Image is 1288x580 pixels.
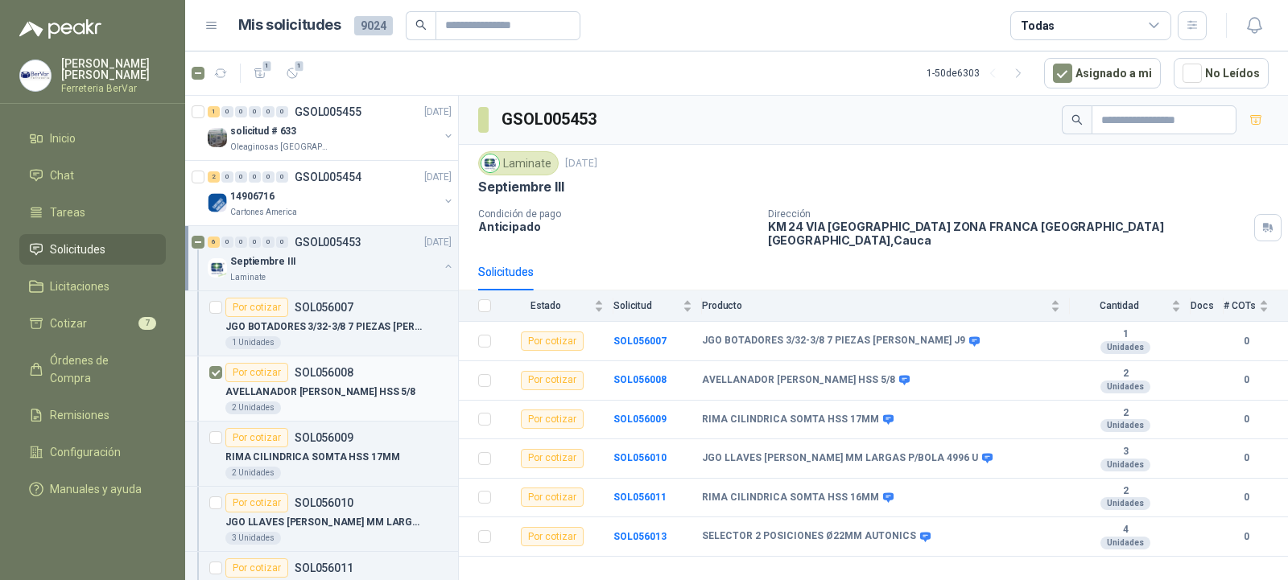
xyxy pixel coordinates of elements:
[501,300,591,311] span: Estado
[481,154,499,172] img: Company Logo
[1070,446,1181,459] b: 3
[1100,419,1150,432] div: Unidades
[19,271,166,302] a: Licitaciones
[565,156,597,171] p: [DATE]
[1174,58,1269,88] button: No Leídos
[702,530,916,543] b: SELECTOR 2 POSICIONES Ø22MM AUTONICS
[1100,380,1150,393] div: Unidades
[613,452,667,463] b: SOL056010
[221,106,233,117] div: 0
[1224,450,1269,466] b: 0
[1224,490,1269,505] b: 0
[613,335,667,347] a: SOL056007
[502,107,599,132] h3: GSOL005453
[230,124,296,139] p: solicitud # 633
[225,363,288,382] div: Por cotizar
[424,105,452,120] p: [DATE]
[279,60,305,86] button: 1
[249,171,261,183] div: 0
[225,532,281,545] div: 3 Unidades
[138,317,156,330] span: 7
[50,443,121,461] span: Configuración
[478,151,559,175] div: Laminate
[501,290,613,322] th: Estado
[521,331,584,351] div: Por cotizar
[208,193,227,212] img: Company Logo
[208,128,227,147] img: Company Logo
[19,308,166,339] a: Cotizar7
[262,171,275,183] div: 0
[1071,114,1083,125] span: search
[768,208,1248,220] p: Dirección
[295,432,353,443] p: SOL056009
[225,319,426,335] p: JGO BOTADORES 3/32-3/8 7 PIEZAS [PERSON_NAME] J9
[613,374,667,385] a: SOL056008
[235,106,247,117] div: 0
[521,527,584,546] div: Por cotizar
[208,171,220,183] div: 2
[50,130,76,147] span: Inicio
[295,237,361,248] p: GSOL005453
[19,474,166,504] a: Manuales y ayuda
[1224,529,1269,545] b: 0
[225,385,415,400] p: AVELLANADOR [PERSON_NAME] HSS 5/8
[768,220,1248,247] p: KM 24 VIA [GEOGRAPHIC_DATA] ZONA FRANCA [GEOGRAPHIC_DATA] [GEOGRAPHIC_DATA] , Cauca
[613,492,667,503] b: SOL056011
[1070,485,1181,498] b: 2
[230,254,296,269] p: Septiembre III
[613,531,667,542] a: SOL056013
[19,437,166,467] a: Configuración
[225,515,426,530] p: JGO LLAVES [PERSON_NAME] MM LARGAS P/BOLA 4996 U
[1070,407,1181,420] b: 2
[61,84,166,93] p: Ferreteria BerVar
[613,413,667,425] a: SOL056009
[50,167,74,184] span: Chat
[50,315,87,332] span: Cotizar
[235,237,247,248] div: 0
[208,102,455,154] a: 1 0 0 0 0 0 GSOL005455[DATE] Company Logosolicitud # 633Oleaginosas [GEOGRAPHIC_DATA][PERSON_NAME]
[295,367,353,378] p: SOL056008
[1100,537,1150,549] div: Unidades
[20,60,51,91] img: Company Logo
[613,290,702,322] th: Solicitud
[247,60,273,86] button: 1
[50,278,109,295] span: Licitaciones
[1070,524,1181,537] b: 4
[230,189,275,204] p: 14906716
[424,235,452,250] p: [DATE]
[702,290,1070,322] th: Producto
[1100,459,1150,471] div: Unidades
[276,106,288,117] div: 0
[702,413,879,426] b: RIMA CILINDRICA SOMTA HSS 17MM
[702,492,879,504] b: RIMA CILINDRICA SOMTA HSS 16MM
[295,562,353,574] p: SOL056011
[1224,290,1288,322] th: # COTs
[230,271,266,284] p: Laminate
[225,558,288,578] div: Por cotizar
[19,400,166,430] a: Remisiones
[1191,290,1224,322] th: Docs
[221,237,233,248] div: 0
[208,167,455,219] a: 2 0 0 0 0 0 GSOL005454[DATE] Company Logo14906716Cartones America
[225,401,281,414] div: 2 Unidades
[19,345,166,393] a: Órdenes de Compra
[521,371,584,390] div: Por cotizar
[225,493,288,512] div: Por cotizar
[702,335,965,348] b: JGO BOTADORES 3/32-3/8 7 PIEZAS [PERSON_NAME] J9
[19,234,166,265] a: Solicitudes
[1070,290,1191,322] th: Cantidad
[185,422,458,487] a: Por cotizarSOL056009RIMA CILINDRICA SOMTA HSS 17MM2 Unidades
[249,237,261,248] div: 0
[19,197,166,228] a: Tareas
[221,171,233,183] div: 0
[262,237,275,248] div: 0
[208,237,220,248] div: 6
[521,409,584,429] div: Por cotizar
[478,208,755,220] p: Condición de pago
[19,19,101,39] img: Logo peakr
[50,241,105,258] span: Solicitudes
[208,106,220,117] div: 1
